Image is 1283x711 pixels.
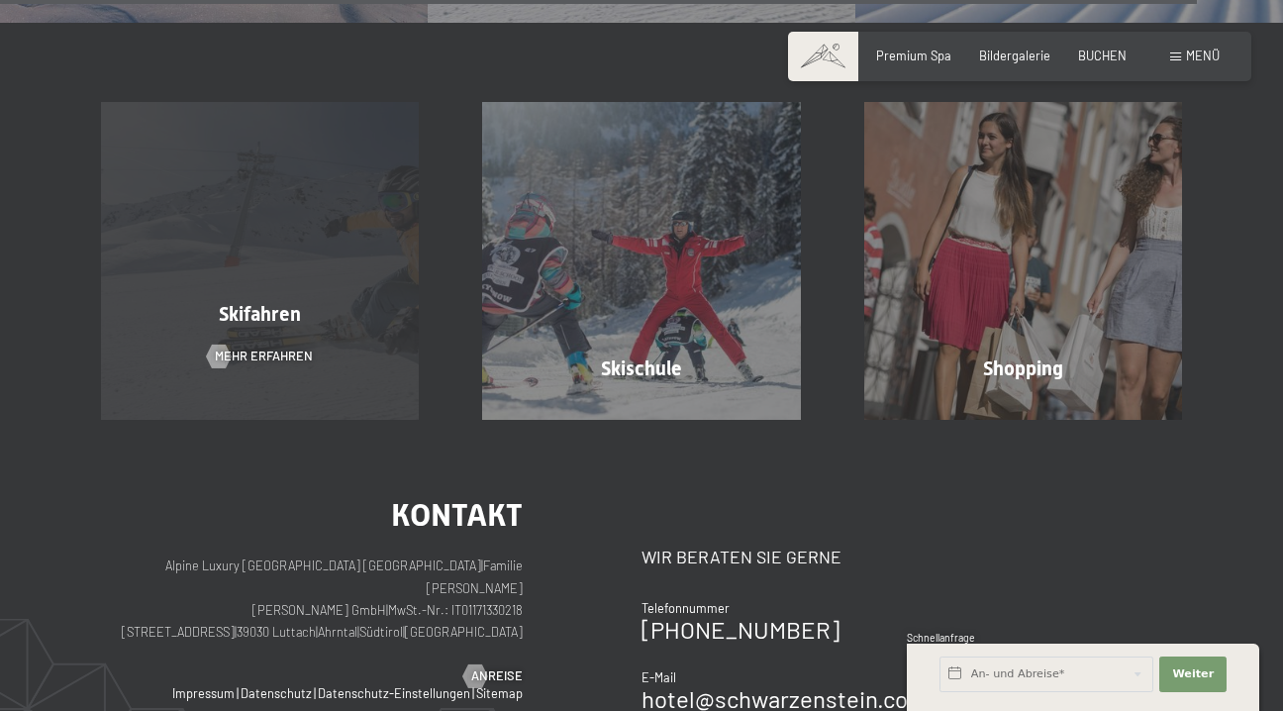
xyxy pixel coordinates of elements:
span: | [386,602,388,618]
span: | [314,685,316,701]
a: Bildergalerie [979,48,1050,63]
a: BUCHEN [1078,48,1127,63]
button: Weiter [1159,657,1227,692]
span: | [237,685,239,701]
span: Shopping [983,356,1063,380]
span: Skifahren [219,302,301,326]
span: E-Mail [641,669,676,685]
span: Wir beraten Sie gerne [641,546,841,567]
span: | [472,685,474,701]
a: Anreise [463,667,523,685]
span: | [316,624,318,640]
a: Winterurlaub in Südtirol – Wellnesshotel Schwarzenstein Shopping [833,102,1214,420]
a: Premium Spa [876,48,951,63]
a: Sitemap [476,685,523,701]
span: | [403,624,405,640]
span: | [357,624,359,640]
a: Winterurlaub in Südtirol – Wellnesshotel Schwarzenstein Skifahren Mehr erfahren [69,102,450,420]
span: Skischule [601,356,682,380]
a: Winterurlaub in Südtirol – Wellnesshotel Schwarzenstein Skischule [450,102,832,420]
span: Mehr erfahren [215,348,313,365]
a: Datenschutz-Einstellungen [318,685,470,701]
a: [PHONE_NUMBER] [641,615,839,644]
span: | [481,558,483,573]
p: Alpine Luxury [GEOGRAPHIC_DATA] [GEOGRAPHIC_DATA] Familie [PERSON_NAME] [PERSON_NAME] GmbH MwSt.-... [101,555,523,644]
a: Impressum [172,685,235,701]
span: Telefonnummer [641,600,730,616]
span: Schnellanfrage [907,632,975,644]
span: Kontakt [391,496,523,534]
span: Weiter [1172,666,1214,682]
span: Menü [1186,48,1220,63]
span: Anreise [471,667,523,685]
span: | [235,624,237,640]
a: Datenschutz [241,685,312,701]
